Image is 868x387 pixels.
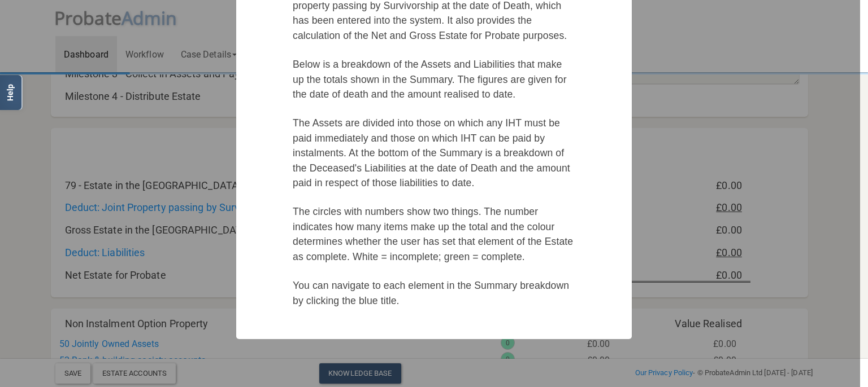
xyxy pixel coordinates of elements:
[293,57,575,102] p: Below is a breakdown of the Assets and Liabilities that make up the totals shown in the Summary. ...
[293,116,575,190] p: The Assets are divided into those on which any IHT must be paid immediately and those on which IH...
[293,278,575,308] p: You can navigate to each element in the Summary breakdown by clicking the blue title.
[293,204,575,264] p: The circles with numbers show two things. The number indicates how many items make up the total a...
